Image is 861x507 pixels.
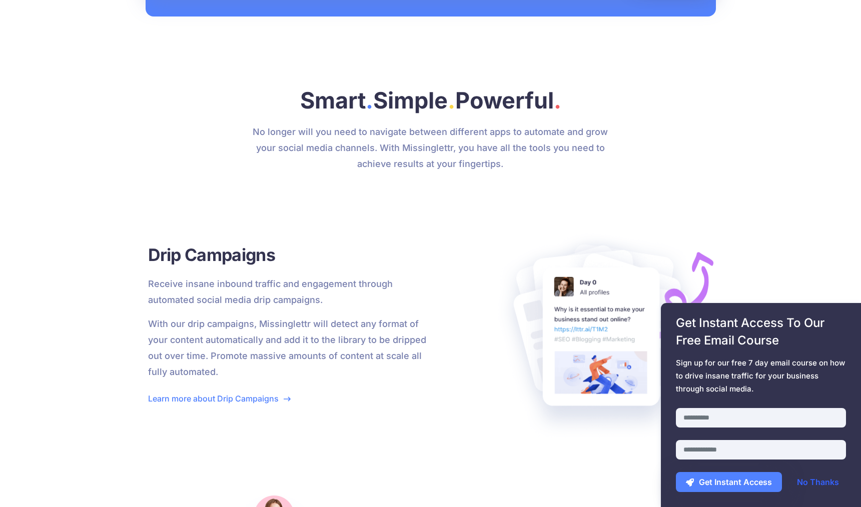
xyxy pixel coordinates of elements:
p: With our drip campaigns, Missinglettr will detect any format of your content automatically and ad... [148,316,431,380]
p: No longer will you need to navigate between different apps to automate and grow your social media... [250,124,611,172]
a: No Thanks [787,472,849,492]
a: Learn more about Drip Campaigns [148,393,291,403]
span: . [554,86,561,114]
h3: Drip Campaigns [148,243,431,266]
img: Social Posts [491,227,713,440]
span: . [366,86,373,114]
button: Get Instant Access [676,472,782,492]
p: Receive insane inbound traffic and engagement through automated social media drip campaigns. [148,276,431,308]
span: Sign up for our free 7 day email course on how to drive insane traffic for your business through ... [676,356,846,395]
span: . [448,86,455,114]
span: Get Instant Access To Our Free Email Course [676,314,846,349]
h2: Smart Simple Powerful [156,86,706,114]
